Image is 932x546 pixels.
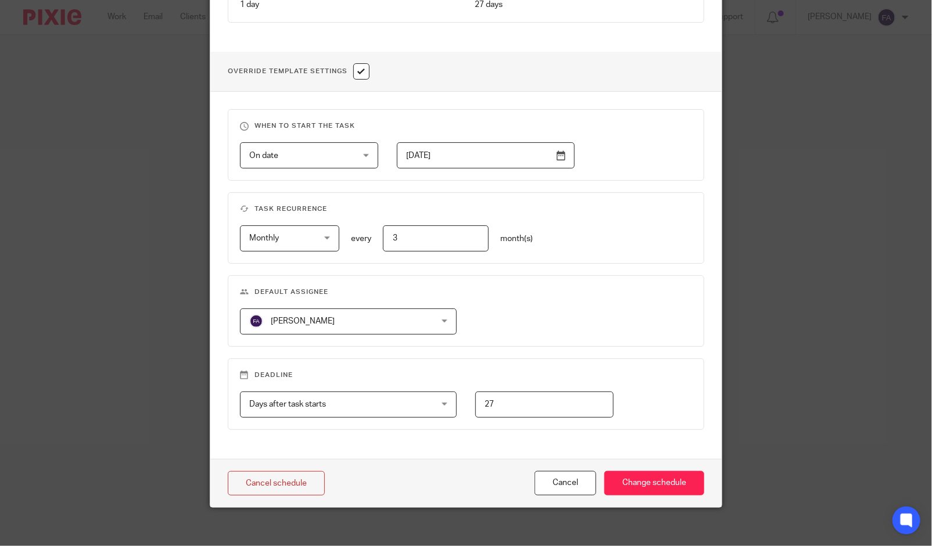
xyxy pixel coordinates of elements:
[249,314,263,328] img: svg%3E
[240,204,692,214] h3: Task recurrence
[604,471,704,496] input: Change schedule
[249,234,279,242] span: Monthly
[249,400,326,408] span: Days after task starts
[249,152,278,160] span: On date
[535,471,596,496] button: Cancel
[240,121,692,131] h3: When to start the task
[240,371,692,380] h3: Deadline
[240,288,692,297] h3: Default assignee
[228,471,325,496] a: Cancel schedule
[228,63,370,80] h1: Override Template Settings
[500,235,533,243] span: month(s)
[351,233,371,245] p: every
[271,317,335,325] span: [PERSON_NAME]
